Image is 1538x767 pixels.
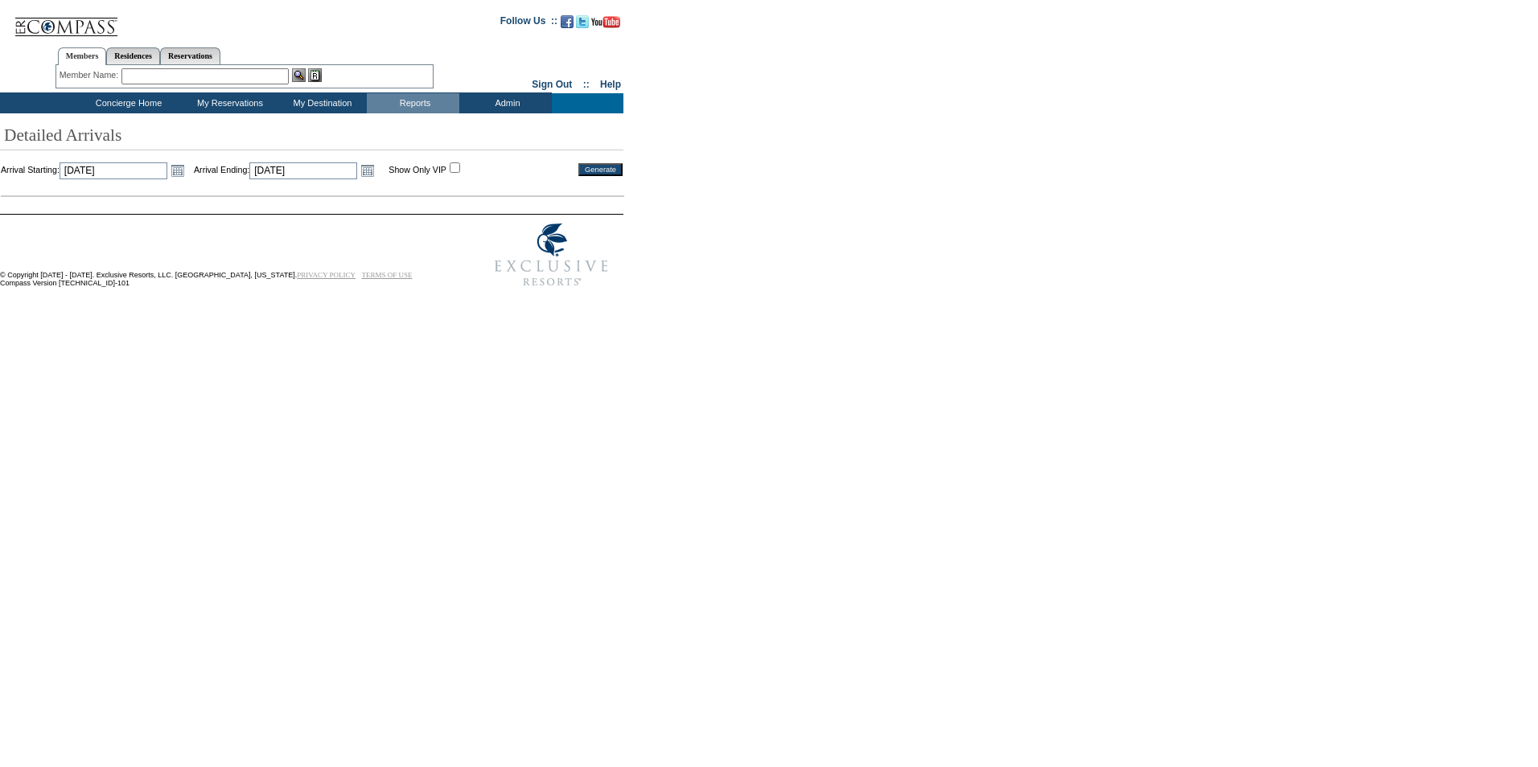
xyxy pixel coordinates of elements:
[72,93,182,113] td: Concierge Home
[292,68,306,82] img: View
[500,14,557,33] td: Follow Us ::
[297,271,356,279] a: PRIVACY POLICY
[1,160,568,179] td: Arrival Starting: Arrival Ending:
[583,79,590,90] span: ::
[169,162,187,179] a: Open the calendar popup.
[389,165,446,174] label: Show Only VIP
[591,20,620,30] a: Subscribe to our YouTube Channel
[532,79,572,90] a: Sign Out
[160,47,220,64] a: Reservations
[14,4,118,37] img: Compass Home
[600,79,621,90] a: Help
[591,16,620,28] img: Subscribe to our YouTube Channel
[182,93,274,113] td: My Reservations
[561,15,574,28] img: Become our fan on Facebook
[576,15,589,28] img: Follow us on Twitter
[576,20,589,30] a: Follow us on Twitter
[561,20,574,30] a: Become our fan on Facebook
[58,47,107,65] a: Members
[362,271,413,279] a: TERMS OF USE
[308,68,322,82] img: Reservations
[578,163,623,176] input: Generate
[459,93,552,113] td: Admin
[367,93,459,113] td: Reports
[106,47,160,64] a: Residences
[274,93,367,113] td: My Destination
[479,215,623,295] img: Exclusive Resorts
[359,162,376,179] a: Open the calendar popup.
[60,68,121,82] div: Member Name:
